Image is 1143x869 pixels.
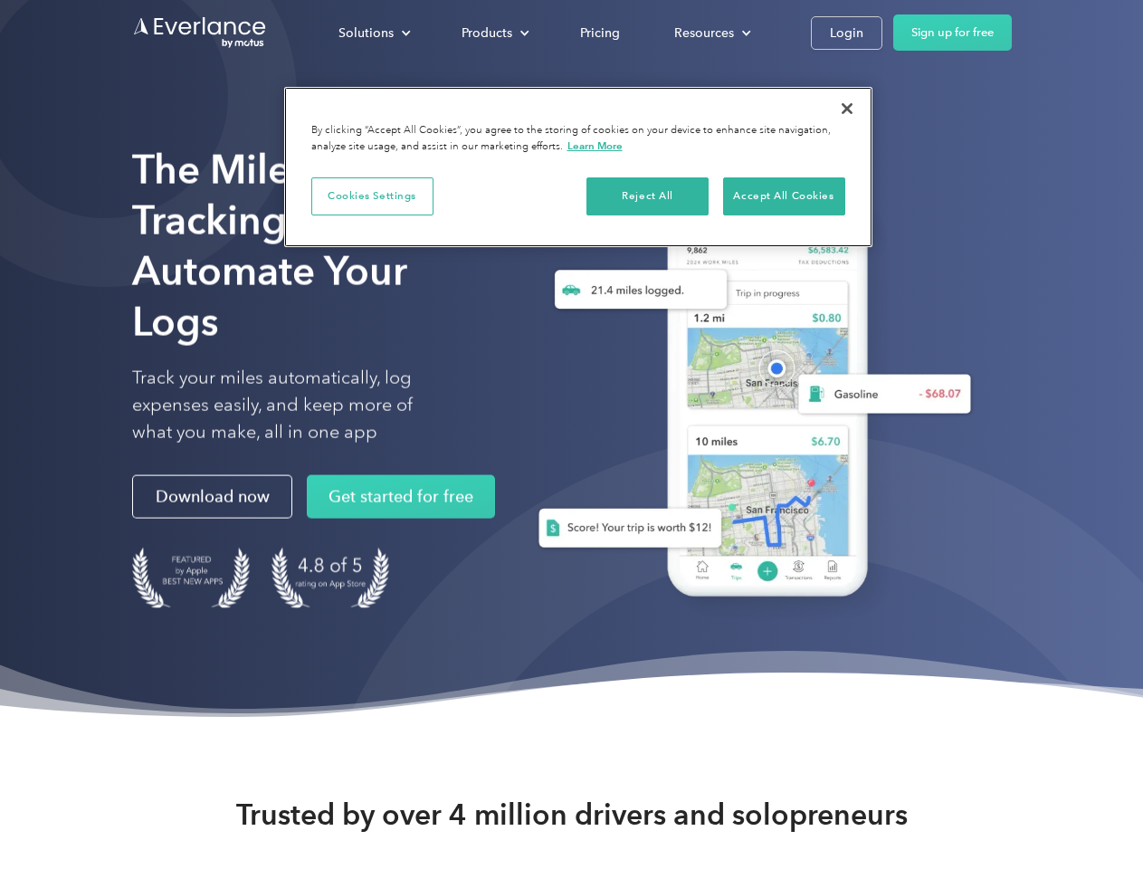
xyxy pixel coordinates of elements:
div: Resources [674,22,734,44]
button: Cookies Settings [311,177,433,215]
div: Solutions [338,22,394,44]
button: Close [827,89,867,129]
img: Badge for Featured by Apple Best New Apps [132,548,250,608]
div: Pricing [580,22,620,44]
strong: Trusted by over 4 million drivers and solopreneurs [236,797,908,833]
p: Track your miles automatically, log expenses easily, and keep more of what you make, all in one app [132,365,455,446]
a: Login [811,16,882,50]
a: Download now [132,475,292,519]
img: 4.9 out of 5 stars on the app store [271,548,389,608]
div: Resources [656,17,766,49]
a: More information about your privacy, opens in a new tab [567,139,623,152]
div: Cookie banner [284,87,872,247]
a: Sign up for free [893,14,1012,51]
a: Go to homepage [132,15,268,50]
button: Accept All Cookies [723,177,845,215]
button: Reject All [586,177,709,215]
div: Solutions [320,17,425,49]
a: Pricing [562,17,638,49]
div: Products [462,22,512,44]
a: Get started for free [307,475,495,519]
div: By clicking “Accept All Cookies”, you agree to the storing of cookies on your device to enhance s... [311,123,845,155]
div: Login [830,22,863,44]
div: Privacy [284,87,872,247]
img: Everlance, mileage tracker app, expense tracking app [510,172,986,624]
div: Products [443,17,544,49]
